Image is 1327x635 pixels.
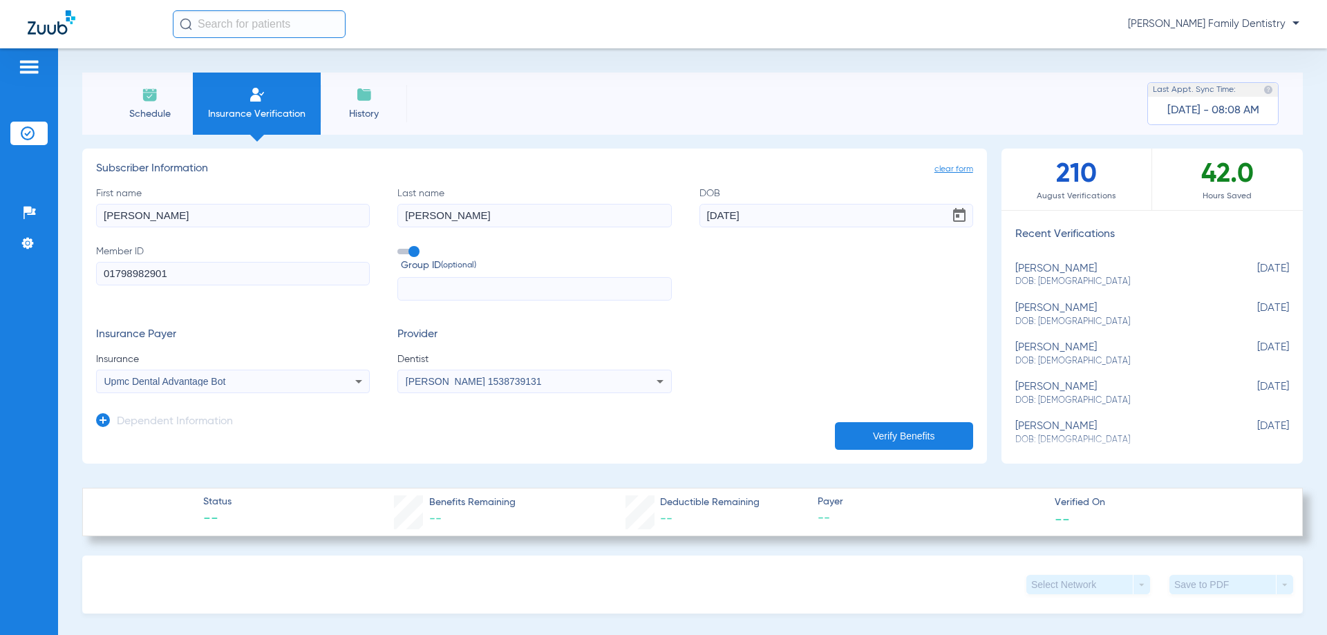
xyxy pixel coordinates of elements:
span: -- [818,510,1043,527]
span: DOB: [DEMOGRAPHIC_DATA] [1015,316,1220,328]
span: Schedule [117,107,182,121]
label: First name [96,187,370,227]
span: -- [429,513,442,525]
span: Status [203,495,232,509]
span: [DATE] [1220,381,1289,406]
span: DOB: [DEMOGRAPHIC_DATA] [1015,355,1220,368]
span: [DATE] [1220,341,1289,367]
label: DOB [699,187,973,227]
div: [PERSON_NAME] [1015,381,1220,406]
label: Member ID [96,245,370,301]
span: [DATE] [1220,263,1289,288]
span: [PERSON_NAME] 1538739131 [406,376,542,387]
img: Search Icon [180,18,192,30]
div: [PERSON_NAME] [1015,420,1220,446]
img: Zuub Logo [28,10,75,35]
div: 42.0 [1152,149,1303,210]
button: Verify Benefits [835,422,973,450]
span: August Verifications [1001,189,1151,203]
h3: Recent Verifications [1001,228,1303,242]
img: hamburger-icon [18,59,40,75]
label: Last name [397,187,671,227]
button: Open calendar [945,202,973,229]
span: Insurance Verification [203,107,310,121]
img: last sync help info [1263,85,1273,95]
h3: Subscriber Information [96,162,973,176]
span: DOB: [DEMOGRAPHIC_DATA] [1015,434,1220,446]
span: Upmc Dental Advantage Bot [104,376,226,387]
input: DOBOpen calendar [699,204,973,227]
div: 210 [1001,149,1152,210]
small: (optional) [441,258,476,273]
span: Deductible Remaining [660,495,760,510]
span: Hours Saved [1152,189,1303,203]
span: Verified On [1055,495,1280,510]
iframe: Chat Widget [1258,569,1327,635]
div: [PERSON_NAME] [1015,263,1220,288]
span: Benefits Remaining [429,495,516,510]
span: Dentist [397,352,671,366]
h3: Dependent Information [117,415,233,429]
span: Insurance [96,352,370,366]
span: History [331,107,397,121]
h3: Provider [397,328,671,342]
span: -- [203,510,232,529]
span: [DATE] [1220,420,1289,446]
span: [DATE] [1220,302,1289,328]
div: [PERSON_NAME] [1015,302,1220,328]
img: Schedule [142,86,158,103]
span: Last Appt. Sync Time: [1153,83,1236,97]
span: DOB: [DEMOGRAPHIC_DATA] [1015,395,1220,407]
h3: Insurance Payer [96,328,370,342]
span: [PERSON_NAME] Family Dentistry [1128,17,1299,31]
input: First name [96,204,370,227]
span: Payer [818,495,1043,509]
span: -- [1055,511,1070,526]
input: Last name [397,204,671,227]
span: clear form [934,162,973,176]
span: -- [660,513,672,525]
span: DOB: [DEMOGRAPHIC_DATA] [1015,276,1220,288]
div: [PERSON_NAME] [1015,341,1220,367]
span: Group ID [401,258,671,273]
span: [DATE] - 08:08 AM [1167,104,1259,117]
input: Member ID [96,262,370,285]
img: Manual Insurance Verification [249,86,265,103]
input: Search for patients [173,10,346,38]
img: History [356,86,373,103]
